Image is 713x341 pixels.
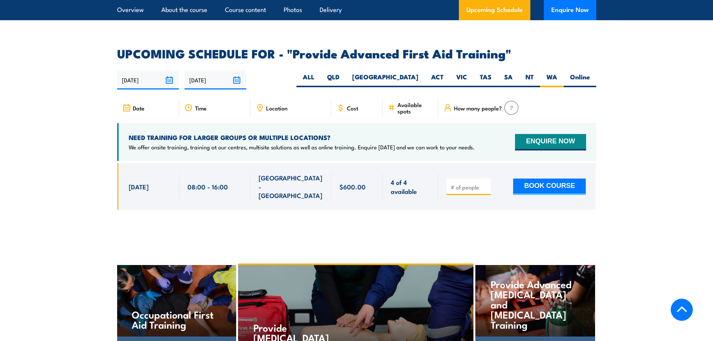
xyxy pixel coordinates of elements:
[454,105,502,111] span: How many people?
[519,73,540,87] label: NT
[564,73,596,87] label: Online
[339,182,366,191] span: $600.00
[473,73,498,87] label: TAS
[425,73,450,87] label: ACT
[498,73,519,87] label: SA
[347,105,358,111] span: Cost
[133,105,144,111] span: Date
[129,133,475,141] h4: NEED TRAINING FOR LARGER GROUPS OR MULTIPLE LOCATIONS?
[515,134,586,150] button: ENQUIRE NOW
[129,182,149,191] span: [DATE]
[117,48,596,58] h2: UPCOMING SCHEDULE FOR - "Provide Advanced First Aid Training"
[450,73,473,87] label: VIC
[188,182,228,191] span: 08:00 - 16:00
[540,73,564,87] label: WA
[296,73,321,87] label: ALL
[451,183,488,191] input: # of people
[195,105,207,111] span: Time
[259,173,323,200] span: [GEOGRAPHIC_DATA] - [GEOGRAPHIC_DATA]
[132,309,220,329] h4: Occupational First Aid Training
[129,143,475,151] p: We offer onsite training, training at our centres, multisite solutions as well as online training...
[185,70,246,89] input: To date
[346,73,425,87] label: [GEOGRAPHIC_DATA]
[391,178,430,195] span: 4 of 4 available
[117,70,179,89] input: From date
[513,179,586,195] button: BOOK COURSE
[491,279,579,329] h4: Provide Advanced [MEDICAL_DATA] and [MEDICAL_DATA] Training
[266,105,287,111] span: Location
[321,73,346,87] label: QLD
[397,101,433,114] span: Available spots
